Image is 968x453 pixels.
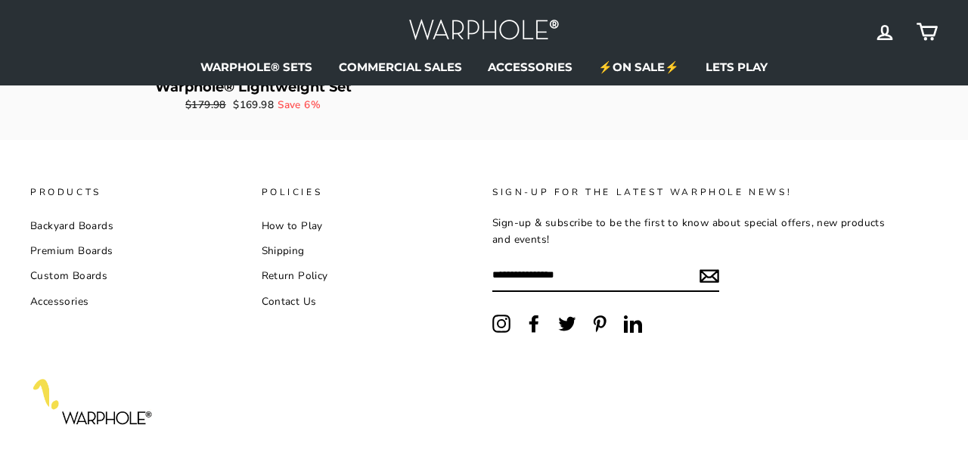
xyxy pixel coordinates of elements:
p: POLICIES [262,185,476,200]
ul: Primary [30,55,938,78]
a: LETS PLAY [694,55,779,78]
a: ACCESSORIES [476,55,584,78]
a: Contact Us [262,290,317,313]
a: WARPHOLE® SETS [189,55,324,78]
a: ⚡ON SALE⚡ [587,55,690,78]
img: Warphole [408,15,560,48]
span: Save 6% [278,98,321,112]
a: Premium Boards [30,240,113,262]
span: $179.98 [185,98,226,112]
p: Sign-up for the latest warphole news! [492,185,892,200]
a: COMMERCIAL SALES [327,55,473,78]
p: Sign-up & subscribe to be the first to know about special offers, new products and events! [492,215,892,248]
a: Backyard Boards [30,215,113,237]
a: Return Policy [262,265,328,287]
a: How to Play [262,215,323,237]
a: Accessories [30,290,88,313]
a: Custom Boards [30,265,107,287]
div: Warphole® Lightweight Set [30,80,476,94]
a: Shipping [262,240,305,262]
p: PRODUCTS [30,185,245,200]
div: $169.98 [30,98,476,113]
img: Warphole [30,367,159,431]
